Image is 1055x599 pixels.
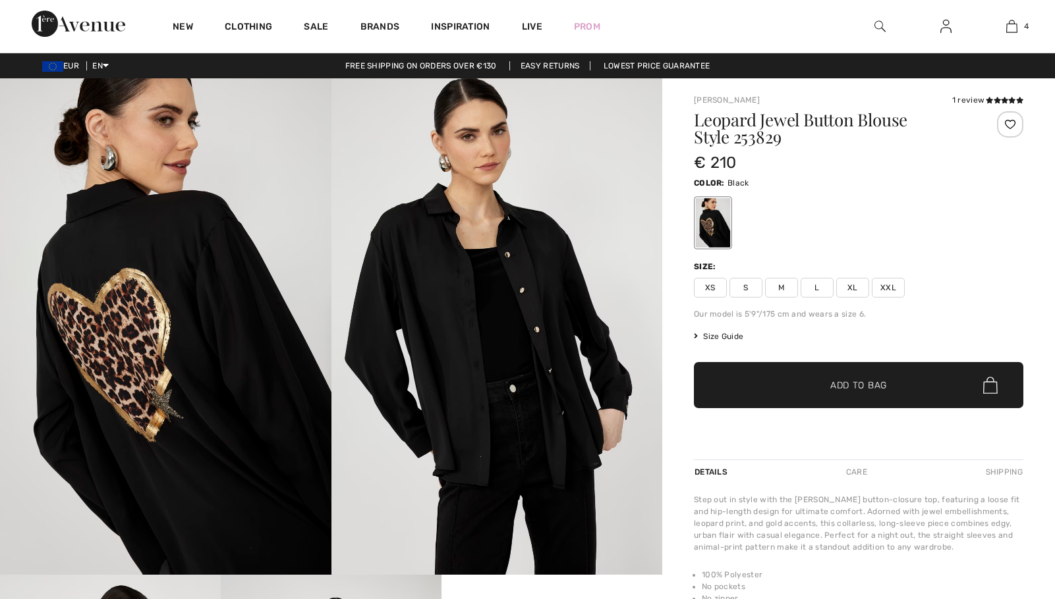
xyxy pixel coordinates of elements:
[304,21,328,35] a: Sale
[1024,20,1029,32] span: 4
[92,61,109,70] span: EN
[225,21,272,35] a: Clothing
[431,21,490,35] span: Inspiration
[593,61,721,70] a: Lowest Price Guarantee
[360,21,400,35] a: Brands
[331,78,663,575] img: Leopard Jewel Button Blouse Style 253829. 2
[872,278,905,298] span: XXL
[874,18,886,34] img: search the website
[830,378,887,392] span: Add to Bag
[983,460,1023,484] div: Shipping
[983,377,998,394] img: Bag.svg
[930,18,962,35] a: Sign In
[979,18,1044,34] a: 4
[696,198,730,247] div: Black
[32,11,125,37] img: 1ère Avenue
[42,61,84,70] span: EUR
[694,278,727,298] span: XS
[694,460,731,484] div: Details
[694,362,1023,408] button: Add to Bag
[702,569,1023,581] li: 100% Polyester
[729,278,762,298] span: S
[702,581,1023,592] li: No pockets
[694,95,760,105] a: [PERSON_NAME]
[694,153,737,172] span: € 210
[727,178,749,188] span: Black
[765,278,798,298] span: M
[42,61,63,72] img: Euro
[694,111,969,145] h1: Leopard Jewel Button Blouse Style 253829
[173,21,193,35] a: New
[509,61,591,70] a: Easy Returns
[335,61,507,70] a: Free shipping on orders over €130
[836,278,869,298] span: XL
[694,178,725,188] span: Color:
[574,20,600,34] a: Prom
[835,460,878,484] div: Care
[694,494,1023,553] div: Step out in style with the [PERSON_NAME] button-closure top, featuring a loose fit and hip-length...
[801,278,834,298] span: L
[522,20,542,34] a: Live
[694,261,719,273] div: Size:
[1006,18,1017,34] img: My Bag
[952,94,1023,106] div: 1 review
[940,18,952,34] img: My Info
[694,308,1023,320] div: Our model is 5'9"/175 cm and wears a size 6.
[694,330,743,342] span: Size Guide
